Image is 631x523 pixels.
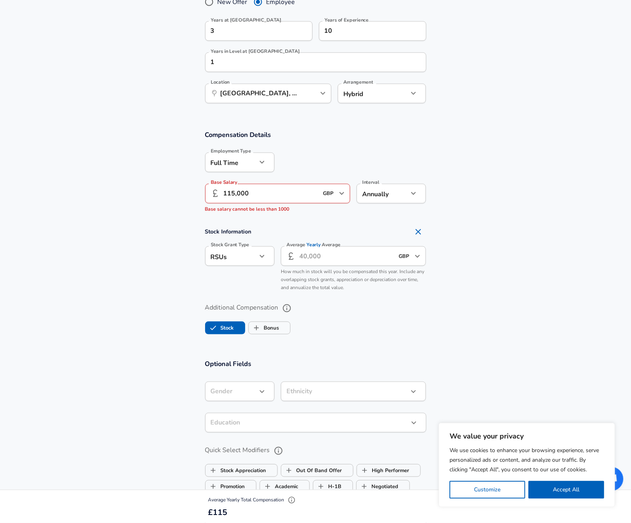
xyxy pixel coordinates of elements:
span: Out Of Band Offer [281,463,296,478]
button: Stock AppreciationStock Appreciation [205,464,278,477]
button: Open [317,88,329,99]
label: Arrangement [343,80,373,85]
label: Average Average [286,243,341,247]
label: Employment Type [211,149,251,154]
input: USD [396,250,412,262]
button: BonusBonus [248,322,290,334]
input: USD [321,187,337,200]
input: 7 [319,21,409,41]
button: NegotiatedNegotiated [356,480,410,493]
span: Negotiated [357,479,372,494]
label: Base Salary [211,180,237,185]
button: High PerformerHigh Performer [357,464,421,477]
span: Yearly [306,242,321,249]
input: 40,000 [299,246,394,266]
input: 100,000 [224,184,319,203]
label: Location [211,80,230,85]
input: 0 [205,21,295,41]
span: Academic [260,479,275,494]
button: AcademicAcademic [260,480,310,493]
label: Academic [260,479,298,494]
label: Years in Level at [GEOGRAPHIC_DATA] [211,49,300,54]
label: Stock Appreciation [206,463,266,478]
h3: Compensation Details [205,130,426,139]
label: Negotiated [357,479,399,494]
label: Out Of Band Offer [281,463,342,478]
button: StockStock [205,322,245,334]
button: Accept All [528,481,604,499]
span: Promotion [206,479,221,494]
div: Annually [357,184,408,203]
button: H-1BH-1B [313,480,353,493]
label: H-1B [313,479,342,494]
span: High Performer [357,463,372,478]
button: Customize [450,481,525,499]
label: Stock Grant Type [211,243,249,247]
label: High Performer [357,463,409,478]
h4: Stock Information [205,224,426,240]
button: Open [412,251,423,262]
button: Remove Section [410,224,426,240]
label: Additional Compensation [205,302,426,315]
span: How much in stock will you be compensated this year. Include any overlapping stock grants, apprec... [281,268,424,291]
input: 1 [205,52,409,72]
label: Quick Select Modifiers [205,444,426,458]
button: Explain Total Compensation [286,494,298,506]
label: Stock [206,320,234,336]
h3: Optional Fields [205,359,426,368]
p: We value your privacy [450,431,604,441]
p: We use cookies to enhance your browsing experience, serve personalized ads or content, and analyz... [450,446,604,475]
span: Stock Appreciation [206,463,221,478]
div: Hybrid [338,84,397,103]
label: Years at [GEOGRAPHIC_DATA] [211,18,282,22]
span: Base salary cannot be less than 1000 [205,206,290,212]
span: Bonus [249,320,264,336]
span: Average Yearly Total Compensation [208,497,298,503]
button: Out Of Band OfferOut Of Band Offer [281,464,353,477]
button: help [280,302,294,315]
label: Interval [362,180,379,185]
button: Open [336,188,347,199]
label: Years of Experience [325,18,369,22]
div: RSUs [205,246,257,266]
span: Stock [206,320,221,336]
div: Full Time [205,153,257,172]
div: We value your privacy [439,423,615,507]
span: H-1B [313,479,329,494]
button: help [272,444,285,458]
label: Promotion [206,479,245,494]
label: Bonus [249,320,279,336]
button: PromotionPromotion [205,480,256,493]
